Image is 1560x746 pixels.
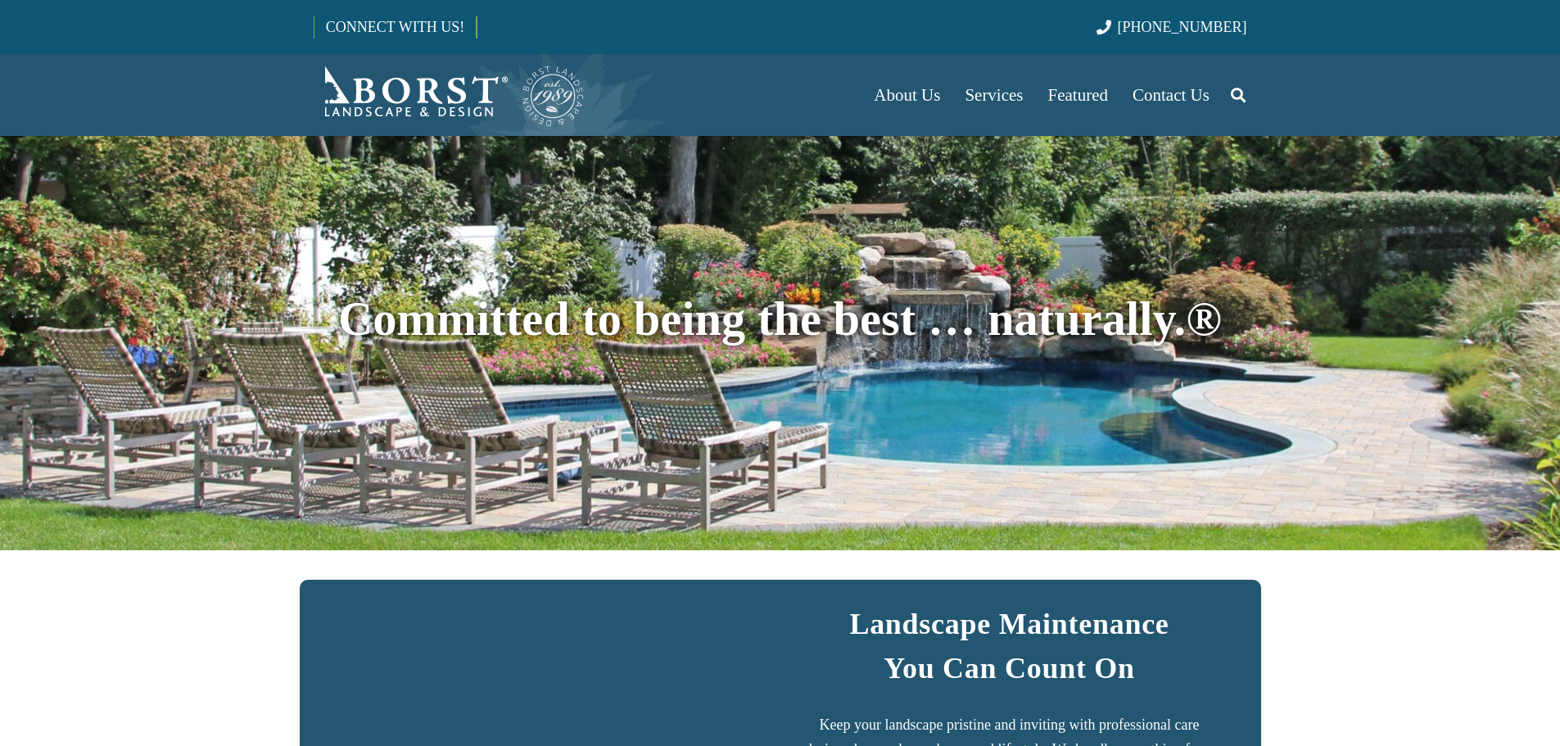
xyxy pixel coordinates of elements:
span: Committed to being the best … naturally.® [338,292,1222,346]
a: Services [952,54,1035,136]
span: Featured [1048,85,1108,105]
a: Contact Us [1120,54,1222,136]
a: [PHONE_NUMBER] [1097,19,1246,35]
span: Services [965,85,1023,105]
a: About Us [861,54,952,136]
span: Contact Us [1133,85,1210,105]
a: Search [1222,75,1255,115]
span: About Us [874,85,940,105]
strong: Landscape Maintenance [849,608,1169,640]
span: [PHONE_NUMBER] [1118,19,1247,35]
a: Featured [1036,54,1120,136]
strong: You Can Count On [884,652,1135,685]
a: Borst-Logo [314,62,586,128]
a: CONNECT WITH US! [314,7,476,47]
